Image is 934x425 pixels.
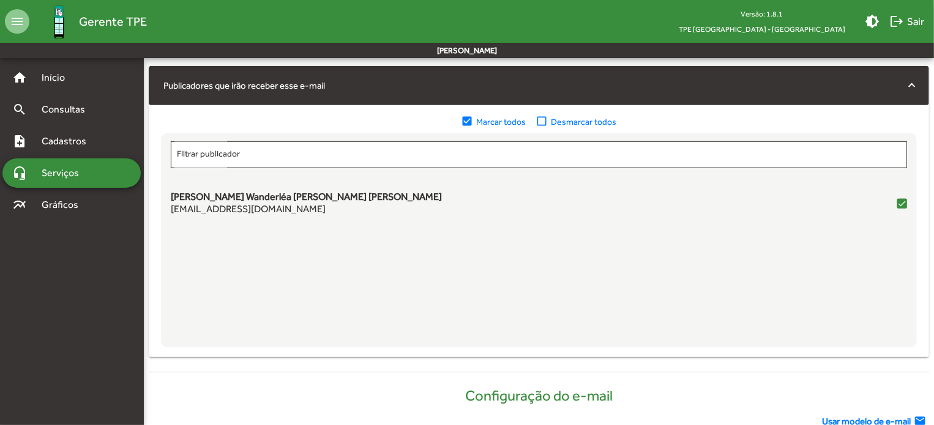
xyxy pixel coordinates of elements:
[34,102,101,117] span: Consultas
[34,198,95,212] span: Gráficos
[149,105,929,357] div: Publicadores que irão receber esse e-mail
[12,102,27,117] mat-icon: search
[551,116,617,128] span: Desmarcar todos
[865,14,880,29] mat-icon: brightness_medium
[171,191,442,203] span: [PERSON_NAME] Wanderléa [PERSON_NAME] [PERSON_NAME]
[12,198,27,212] mat-icon: multiline_chart
[163,79,900,93] mat-panel-title: Publicadores que irão receber esse e-mail
[889,10,924,32] span: Sair
[171,203,442,215] span: [EMAIL_ADDRESS][DOMAIN_NAME]
[39,2,79,42] img: Logo
[669,6,855,21] div: Versão: 1.8.1
[12,166,27,180] mat-icon: headset_mic
[536,115,551,128] mat-icon: check_box_outline_blank
[149,387,929,405] h4: Configuração do e-mail
[34,166,95,180] span: Serviços
[149,66,929,105] mat-expansion-panel-header: Publicadores que irão receber esse e-mail
[34,70,83,85] span: Início
[5,9,29,34] mat-icon: menu
[12,70,27,85] mat-icon: home
[884,10,929,32] button: Sair
[669,21,855,37] span: TPE [GEOGRAPHIC_DATA] - [GEOGRAPHIC_DATA]
[12,134,27,149] mat-icon: note_add
[461,115,477,128] mat-icon: check_box
[79,12,147,31] span: Gerente TPE
[477,116,526,128] span: Marcar todos
[889,14,904,29] mat-icon: logout
[29,2,147,42] a: Gerente TPE
[34,134,102,149] span: Cadastros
